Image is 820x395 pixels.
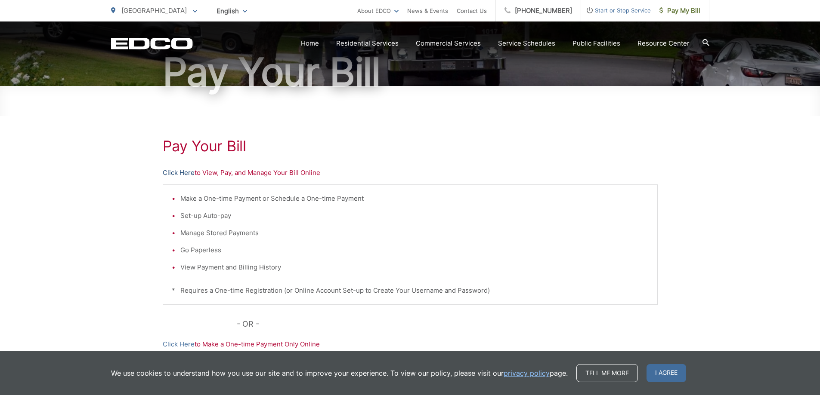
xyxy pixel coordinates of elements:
[163,339,658,349] p: to Make a One-time Payment Only Online
[237,318,658,331] p: - OR -
[336,38,399,49] a: Residential Services
[637,38,690,49] a: Resource Center
[301,38,319,49] a: Home
[111,51,709,94] h1: Pay Your Bill
[180,193,649,204] li: Make a One-time Payment or Schedule a One-time Payment
[659,6,700,16] span: Pay My Bill
[407,6,448,16] a: News & Events
[498,38,555,49] a: Service Schedules
[416,38,481,49] a: Commercial Services
[180,245,649,255] li: Go Paperless
[180,262,649,273] li: View Payment and Billing History
[111,368,568,378] p: We use cookies to understand how you use our site and to improve your experience. To view our pol...
[180,228,649,238] li: Manage Stored Payments
[163,339,195,349] a: Click Here
[647,364,686,382] span: I agree
[163,168,195,178] a: Click Here
[121,6,187,15] span: [GEOGRAPHIC_DATA]
[163,138,658,155] h1: Pay Your Bill
[572,38,620,49] a: Public Facilities
[180,211,649,221] li: Set-up Auto-pay
[576,364,638,382] a: Tell me more
[210,3,254,18] span: English
[111,37,193,49] a: EDCD logo. Return to the homepage.
[163,168,658,178] p: to View, Pay, and Manage Your Bill Online
[457,6,487,16] a: Contact Us
[504,368,550,378] a: privacy policy
[357,6,399,16] a: About EDCO
[172,285,649,296] p: * Requires a One-time Registration (or Online Account Set-up to Create Your Username and Password)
